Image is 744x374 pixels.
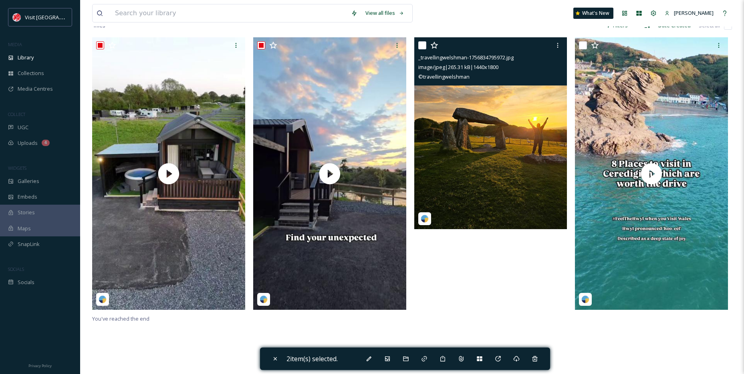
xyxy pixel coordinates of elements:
[18,69,44,77] span: Collections
[28,360,52,370] a: Privacy Policy
[421,215,429,223] img: snapsea-logo.png
[18,54,34,61] span: Library
[18,240,40,248] span: SnapLink
[8,41,22,47] span: MEDIA
[674,9,714,16] span: [PERSON_NAME]
[18,209,35,216] span: Stories
[18,124,28,131] span: UGC
[414,37,567,229] img: _travellingwelshman-1756834795972.jpg
[581,295,589,303] img: snapsea-logo.png
[18,225,31,232] span: Maps
[18,85,53,93] span: Media Centres
[28,363,52,368] span: Privacy Policy
[25,13,87,21] span: Visit [GEOGRAPHIC_DATA]
[92,315,149,322] span: You've reached the end
[253,37,406,310] img: thumbnail
[13,13,21,21] img: Visit_Wales_logo.svg.png
[42,140,50,146] div: 4
[18,278,34,286] span: Socials
[8,165,26,171] span: WIDGETS
[661,5,718,21] a: [PERSON_NAME]
[92,37,245,310] img: thumbnail
[573,8,613,19] a: What's New
[111,4,347,22] input: Search your library
[361,5,408,21] a: View all files
[18,177,39,185] span: Galleries
[8,266,24,272] span: SOCIALS
[418,73,470,80] span: © travellingwelshman
[286,354,338,363] span: 2 item(s) selected.
[260,295,268,303] img: snapsea-logo.png
[18,139,38,147] span: Uploads
[418,54,514,61] span: _travellingwelshman-1756834795972.jpg
[418,63,498,71] span: image/jpeg | 265.31 kB | 1440 x 1800
[8,111,25,117] span: COLLECT
[575,37,728,310] img: thumbnail
[18,193,37,201] span: Embeds
[99,295,107,303] img: snapsea-logo.png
